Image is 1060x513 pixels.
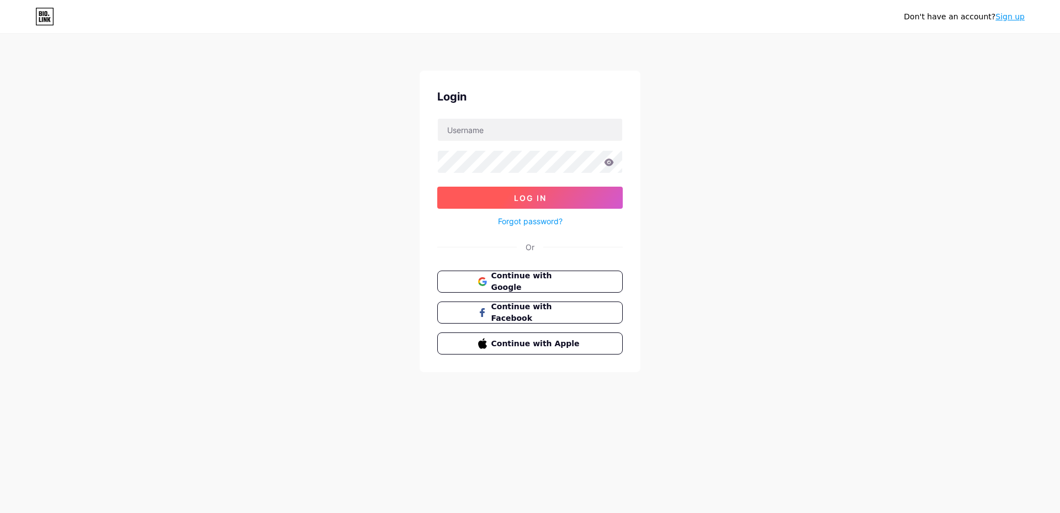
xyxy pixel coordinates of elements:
[437,187,623,209] button: Log In
[491,270,582,293] span: Continue with Google
[437,302,623,324] button: Continue with Facebook
[995,12,1025,21] a: Sign up
[438,119,622,141] input: Username
[491,338,582,350] span: Continue with Apple
[498,215,563,227] a: Forgot password?
[437,88,623,105] div: Login
[491,301,582,324] span: Continue with Facebook
[526,241,534,253] div: Or
[904,11,1025,23] div: Don't have an account?
[437,271,623,293] button: Continue with Google
[437,332,623,355] button: Continue with Apple
[514,193,547,203] span: Log In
